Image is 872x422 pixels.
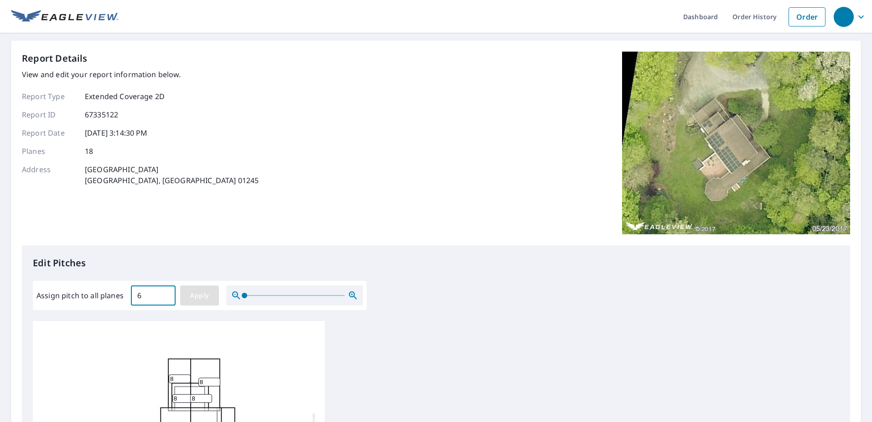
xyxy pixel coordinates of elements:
img: Top image [622,52,850,234]
p: [DATE] 3:14:30 PM [85,127,148,138]
img: EV Logo [11,10,119,24]
p: Address [22,164,77,186]
p: Planes [22,146,77,157]
p: Edit Pitches [33,256,839,270]
p: 18 [85,146,93,157]
p: Report ID [22,109,77,120]
p: Report Type [22,91,77,102]
p: Report Details [22,52,88,65]
p: Report Date [22,127,77,138]
p: 67335122 [85,109,118,120]
span: Apply [187,290,212,301]
p: Extended Coverage 2D [85,91,165,102]
label: Assign pitch to all planes [36,290,124,301]
input: 00.0 [131,283,176,308]
a: Order [789,7,825,26]
p: View and edit your report information below. [22,69,259,80]
button: Apply [180,285,219,306]
p: [GEOGRAPHIC_DATA] [GEOGRAPHIC_DATA], [GEOGRAPHIC_DATA] 01245 [85,164,259,186]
